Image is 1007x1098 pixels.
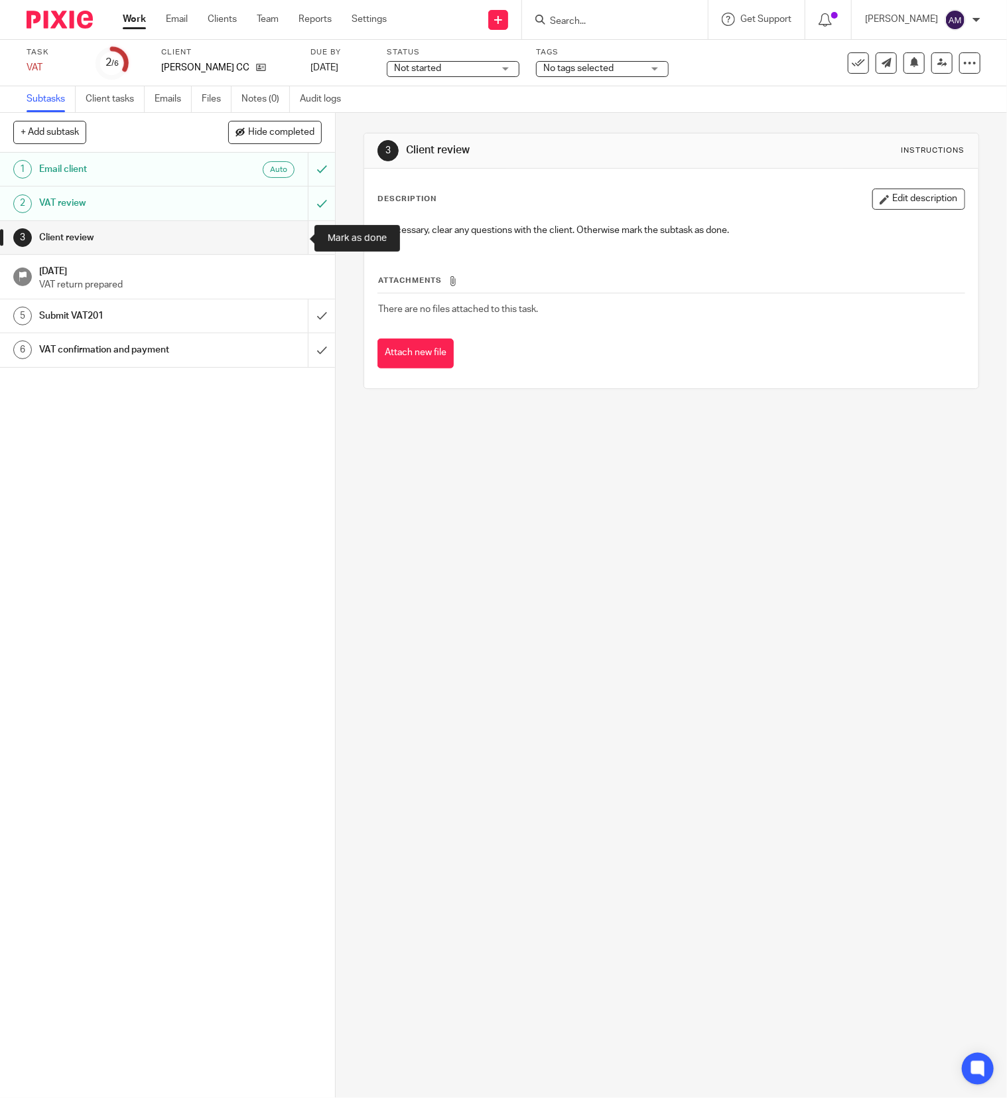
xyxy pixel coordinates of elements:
div: Auto [263,161,295,178]
p: VAT return prepared [39,278,322,291]
a: Subtasks [27,86,76,112]
a: Emails [155,86,192,112]
label: Task [27,47,80,58]
h1: VAT confirmation and payment [39,340,210,360]
span: Hide completed [248,127,314,138]
button: Edit description [872,189,965,210]
div: Instructions [902,145,965,156]
label: Client [161,47,294,58]
h1: Client review [39,228,210,248]
a: Team [257,13,279,26]
span: Get Support [740,15,791,24]
div: 6 [13,341,32,359]
div: 2 [13,195,32,213]
a: Client tasks [86,86,145,112]
div: 2 [105,55,119,70]
button: Hide completed [228,121,322,143]
p: If necessary, clear any questions with the client. Otherwise mark the subtask as done. [378,224,965,237]
span: Attachments [378,277,442,284]
span: Not started [394,64,441,73]
label: Tags [536,47,669,58]
h1: Submit VAT201 [39,306,210,326]
p: [PERSON_NAME] [865,13,938,26]
a: Audit logs [300,86,351,112]
div: 5 [13,307,32,325]
a: Files [202,86,232,112]
h1: Email client [39,159,210,179]
h1: [DATE] [39,262,322,278]
div: 1 [13,160,32,179]
input: Search [549,16,668,28]
button: + Add subtask [13,121,86,143]
a: Notes (0) [241,86,290,112]
div: VAT [27,61,80,74]
small: /6 [111,60,119,67]
span: [DATE] [310,63,338,72]
img: Pixie [27,11,93,29]
label: Due by [310,47,370,58]
button: Attach new file [377,339,454,368]
a: Work [123,13,146,26]
a: Reports [299,13,332,26]
p: [PERSON_NAME] CC [161,61,249,74]
h1: VAT review [39,193,210,213]
a: Email [166,13,188,26]
div: 3 [13,228,32,247]
a: Settings [352,13,387,26]
div: 3 [377,140,399,161]
img: svg%3E [945,9,966,31]
span: There are no files attached to this task. [378,305,538,314]
h1: Client review [406,143,700,157]
span: No tags selected [543,64,614,73]
a: Clients [208,13,237,26]
p: Description [377,194,436,204]
label: Status [387,47,519,58]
